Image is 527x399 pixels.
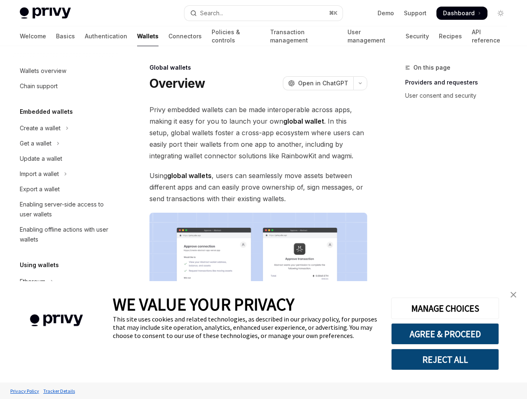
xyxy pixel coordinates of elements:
div: Update a wallet [20,154,62,164]
a: Welcome [20,26,46,46]
a: Support [404,9,427,17]
div: Chain support [20,81,58,91]
button: AGREE & PROCEED [391,323,499,345]
a: Enabling offline actions with user wallets [13,222,119,247]
button: Toggle Import a wallet section [13,167,119,181]
a: Export a wallet [13,182,119,197]
a: Policies & controls [212,26,260,46]
img: images/Crossapp.png [149,213,367,368]
span: ⌘ K [329,10,338,16]
span: Using , users can seamlessly move assets between different apps and can easily prove ownership of... [149,170,367,204]
a: close banner [505,286,522,303]
span: WE VALUE YOUR PRIVACY [113,293,294,315]
div: This site uses cookies and related technologies, as described in our privacy policy, for purposes... [113,315,379,340]
button: Toggle Create a wallet section [13,121,119,136]
a: Demo [378,9,394,17]
a: Basics [56,26,75,46]
div: Search... [200,8,223,18]
img: company logo [12,303,100,338]
div: Create a wallet [20,123,61,133]
h5: Embedded wallets [20,107,73,117]
a: Dashboard [436,7,487,20]
span: Dashboard [443,9,475,17]
strong: global wallets [167,171,212,180]
a: Enabling server-side access to user wallets [13,197,119,222]
a: Wallets overview [13,63,119,78]
a: Chain support [13,79,119,94]
button: REJECT ALL [391,349,499,370]
div: Enabling server-side access to user wallets [20,199,114,219]
div: Import a wallet [20,169,59,179]
a: Recipes [439,26,462,46]
a: User consent and security [405,89,514,102]
div: Get a wallet [20,138,51,148]
a: Tracker Details [41,384,77,398]
a: Security [406,26,429,46]
img: light logo [20,7,71,19]
a: Authentication [85,26,127,46]
span: Open in ChatGPT [298,79,348,87]
h5: Using wallets [20,260,59,270]
a: Providers and requesters [405,76,514,89]
span: On this page [413,63,450,73]
button: Toggle Get a wallet section [13,136,119,151]
a: API reference [472,26,507,46]
a: Connectors [168,26,202,46]
button: Toggle Ethereum section [13,274,119,289]
a: Privacy Policy [8,384,41,398]
a: Wallets [137,26,159,46]
div: Export a wallet [20,184,60,194]
a: Transaction management [270,26,338,46]
a: User management [347,26,395,46]
button: Toggle dark mode [494,7,507,20]
button: Open in ChatGPT [283,76,353,90]
div: Global wallets [149,63,367,72]
img: close banner [511,292,516,298]
button: Open search [184,6,343,21]
strong: global wallet [283,117,324,125]
div: Enabling offline actions with user wallets [20,225,114,244]
div: Ethereum [20,277,45,286]
h1: Overview [149,76,205,91]
span: Privy embedded wallets can be made interoperable across apps, making it easy for you to launch yo... [149,104,367,162]
button: MANAGE CHOICES [391,298,499,319]
div: Wallets overview [20,66,66,76]
a: Update a wallet [13,151,119,166]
